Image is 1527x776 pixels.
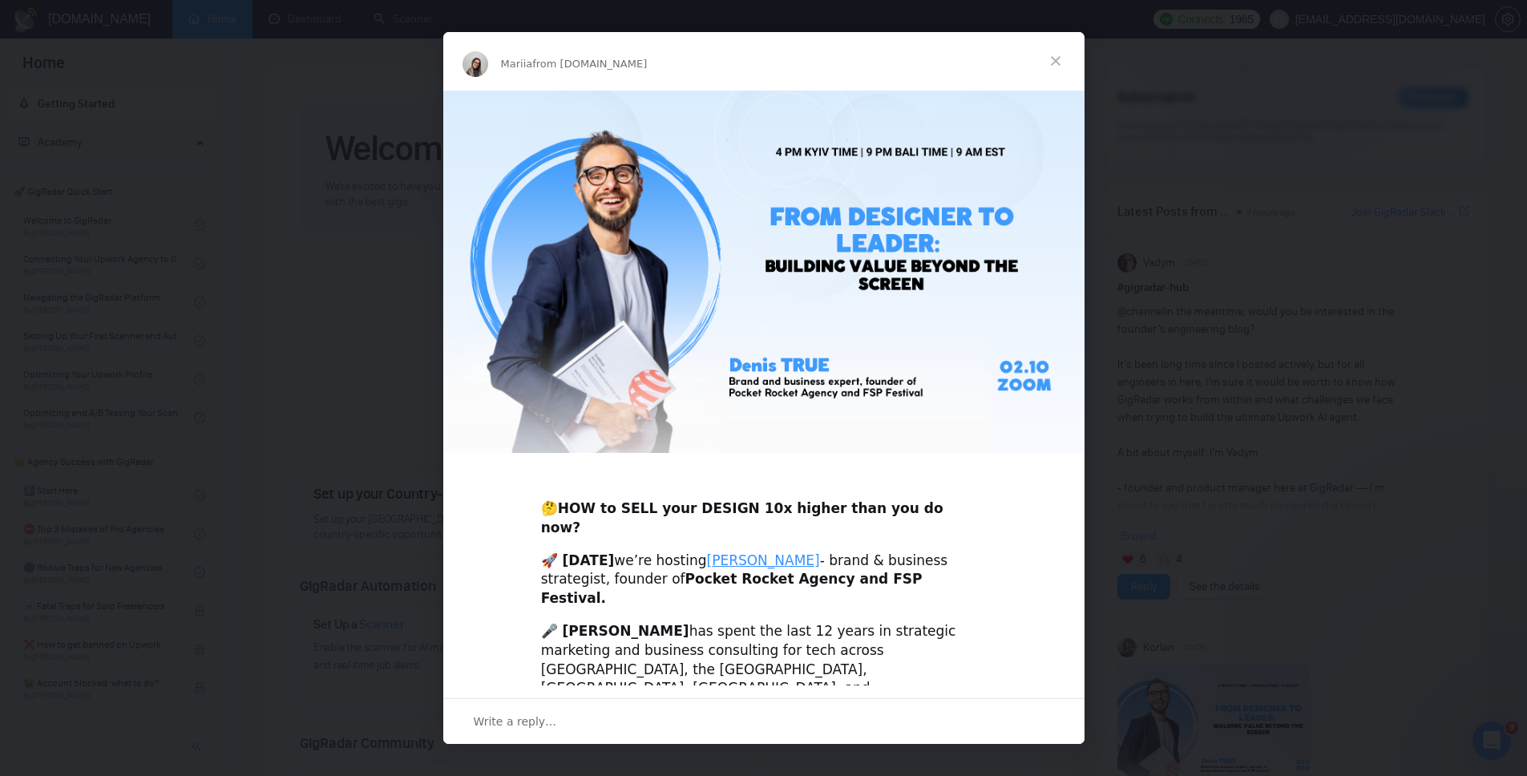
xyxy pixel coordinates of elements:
a: [PERSON_NAME] [707,552,820,568]
b: Pocket Rocket Agency and FSP Festival. [541,571,923,606]
span: Mariia [501,58,533,70]
span: Write a reply… [474,711,557,732]
div: we’re hosting - brand & business strategist, founder of [541,552,987,608]
b: HOW to SELL your DESIGN 10x higher than you do now? [541,500,943,536]
span: Close [1027,32,1085,90]
img: Profile image for Mariia [463,51,488,77]
div: 🤔 [541,480,987,537]
b: 🎤 [PERSON_NAME] [541,623,689,639]
span: from [DOMAIN_NAME] [532,58,647,70]
div: has spent the last 12 years in strategic marketing and business consulting for tech across [GEOGR... [541,622,987,717]
b: 🚀 [DATE] [541,552,615,568]
div: Open conversation and reply [443,698,1085,744]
